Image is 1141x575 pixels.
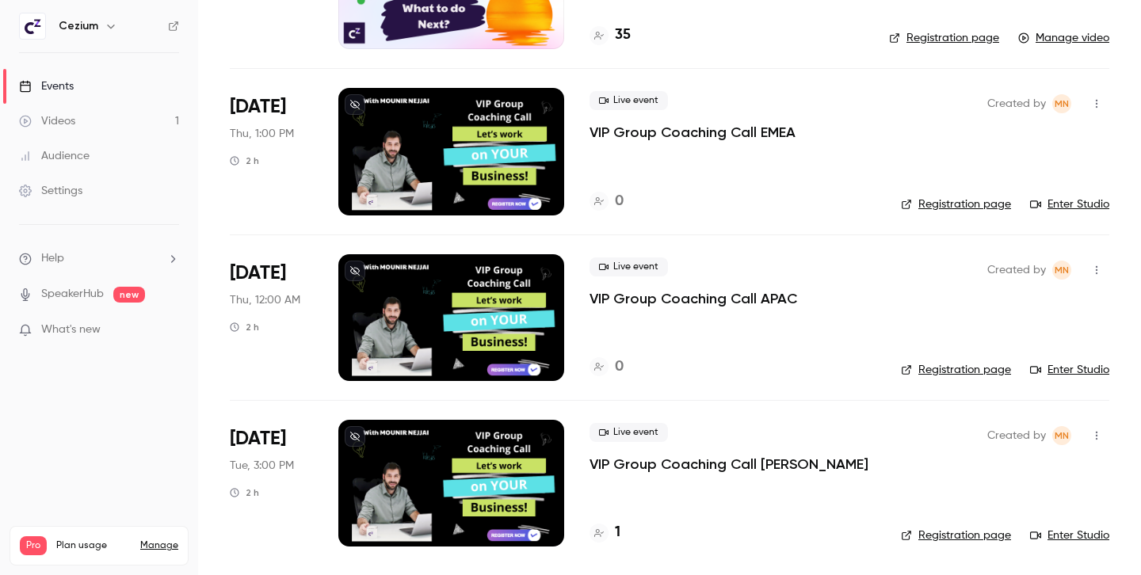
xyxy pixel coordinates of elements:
span: Plan usage [56,539,131,552]
iframe: Noticeable Trigger [160,323,179,337]
span: Mounir Nejjai [1052,261,1071,280]
div: Audience [19,148,90,164]
a: Registration page [889,30,999,46]
div: Videos [19,113,75,129]
span: [DATE] [230,94,286,120]
h4: 35 [615,25,631,46]
a: 35 [590,25,631,46]
span: [DATE] [230,426,286,451]
span: [DATE] [230,261,286,286]
div: 2 h [230,321,259,333]
li: help-dropdown-opener [19,250,179,267]
span: Thu, 1:00 PM [230,126,294,142]
a: VIP Group Coaching Call [PERSON_NAME] [590,455,868,474]
a: Registration page [901,527,1011,543]
h4: 0 [615,191,624,212]
div: 2 h [230,486,259,499]
a: 1 [590,522,620,543]
span: Live event [590,423,668,442]
span: Mounir Nejjai [1052,426,1071,445]
img: Cezium [20,13,45,39]
div: Mar 6 Thu, 12:00 PM (Africa/Casablanca) [230,88,313,215]
h6: Cezium [59,18,98,34]
span: Created by [987,426,1046,445]
h4: 1 [615,522,620,543]
span: Mounir Nejjai [1052,94,1071,113]
a: Enter Studio [1030,527,1109,543]
div: Mar 4 Tue, 2:00 PM (Africa/Casablanca) [230,420,313,546]
span: Created by [987,94,1046,113]
span: Help [41,250,64,267]
a: 0 [590,356,624,378]
a: Registration page [901,362,1011,378]
span: Live event [590,257,668,276]
span: Created by [987,261,1046,280]
a: VIP Group Coaching Call APAC [590,289,797,308]
span: Live event [590,91,668,110]
a: Manage video [1018,30,1109,46]
div: Mar 5 Wed, 11:00 PM (Africa/Casablanca) [230,254,313,381]
span: MN [1055,94,1069,113]
a: VIP Group Coaching Call EMEA [590,123,796,142]
a: Manage [140,539,178,552]
a: Enter Studio [1030,196,1109,212]
span: new [113,287,145,303]
a: Registration page [901,196,1011,212]
span: What's new [41,322,101,338]
span: MN [1055,426,1069,445]
div: Settings [19,183,82,199]
a: Enter Studio [1030,362,1109,378]
span: Tue, 3:00 PM [230,458,294,474]
span: Thu, 12:00 AM [230,292,300,308]
div: 2 h [230,154,259,167]
h4: 0 [615,356,624,378]
span: MN [1055,261,1069,280]
a: 0 [590,191,624,212]
a: SpeakerHub [41,286,104,303]
span: Pro [20,536,47,555]
div: Events [19,78,74,94]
